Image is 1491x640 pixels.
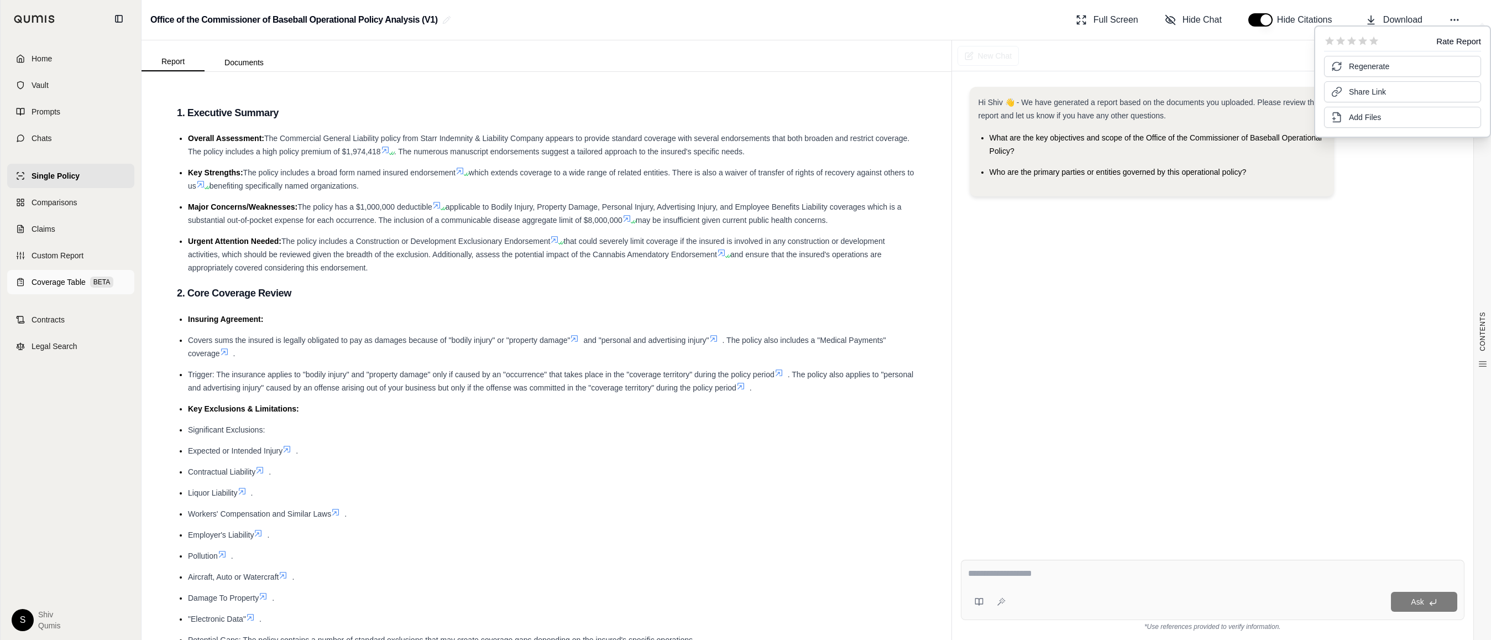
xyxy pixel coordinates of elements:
[110,10,128,28] button: Collapse sidebar
[188,202,297,211] span: Major Concerns/Weaknesses:
[210,181,359,190] span: benefiting specifically named organizations.
[188,168,914,190] span: which extends coverage to a wide range of related entities. There is also a waiver of transfer of...
[32,277,86,288] span: Coverage Table
[32,197,77,208] span: Comparisons
[1478,312,1487,351] span: CONTENTS
[961,620,1464,631] div: *Use references provided to verify information.
[150,10,438,30] h2: Office of the Commissioner of Baseball Operational Policy Analysis (V1)
[1160,9,1226,31] button: Hide Chat
[188,370,913,392] span: . The policy also applies to "personal and advertising injury" caused by an offense arising out o...
[7,100,134,124] a: Prompts
[205,54,284,71] button: Documents
[7,243,134,268] a: Custom Report
[32,106,60,117] span: Prompts
[32,133,52,144] span: Chats
[7,126,134,150] a: Chats
[7,308,134,332] a: Contracts
[7,46,134,71] a: Home
[188,134,909,156] span: The Commercial General Liability policy from Starr Indemnity & Liability Company appears to provi...
[142,53,205,71] button: Report
[1277,13,1339,27] span: Hide Citations
[32,170,80,181] span: Single Policy
[32,53,52,64] span: Home
[1383,13,1422,27] span: Download
[636,216,828,225] span: may be insufficient given current public health concerns.
[243,168,456,177] span: The policy includes a broad form named insured endorsement
[32,80,49,91] span: Vault
[32,223,55,235] span: Claims
[1094,13,1138,27] span: Full Screen
[188,573,279,581] span: Aircraft, Auto or Watercraft
[1411,597,1424,606] span: Ask
[188,509,331,518] span: Workers' Compensation and Similar Laws
[188,315,263,324] span: Insuring Agreement:
[177,103,916,123] h3: 1. Executive Summary
[188,530,254,539] span: Employer's Liability
[188,446,282,455] span: Expected or Intended Injury
[297,202,432,211] span: The policy has a $1,000,000 deductible
[1183,13,1222,27] span: Hide Chat
[7,270,134,294] a: Coverage TableBETA
[7,334,134,358] a: Legal Search
[188,237,281,246] span: Urgent Attention Needed:
[1436,37,1481,45] div: Rate Report
[188,336,886,358] span: . The policy also includes a "Medical Payments" coverage
[32,250,83,261] span: Custom Report
[296,446,298,455] span: .
[38,609,60,620] span: Shiv
[188,202,902,225] span: applicable to Bodily Injury, Property Damage, Personal Injury, Advertising Injury, and Employee B...
[188,336,570,345] span: Covers sums the insured is legally obligated to pay as damages because of "bodily injury" or "pro...
[12,609,34,631] div: S
[990,133,1322,155] span: What are the key objectives and scope of the Office of the Commissioner of Baseball Operational P...
[188,237,885,259] span: that could severely limit coverage if the insured is involved in any construction or development ...
[32,341,77,352] span: Legal Search
[188,168,243,177] span: Key Strengths:
[188,250,882,272] span: and ensure that the insured's operations are appropriately covered considering this endorsement.
[750,383,752,392] span: .
[38,620,60,631] span: Qumis
[281,237,550,246] span: The policy includes a Construction or Development Exclusionary Endorsement
[394,147,745,156] span: . The numerous manuscript endorsements suggest a tailored approach to the insured's specific needs.
[292,573,294,581] span: .
[188,551,218,560] span: Pollution
[1324,81,1481,102] button: Share Link
[188,615,246,623] span: "Electronic Data"
[1361,9,1427,31] button: Download
[188,467,255,476] span: Contractual Liability
[177,283,916,303] h3: 2. Core Coverage Review
[188,404,299,413] span: Key Exclusions & Limitations:
[1324,107,1481,128] button: Add Files
[188,370,775,379] span: Trigger: The insurance applies to "bodily injury" and "property damage" only if caused by an "occ...
[1324,56,1481,77] button: Regenerate
[7,164,134,188] a: Single Policy
[272,594,274,602] span: .
[233,349,236,358] span: .
[231,551,233,560] span: .
[1391,592,1457,612] button: Ask
[583,336,709,345] span: and "personal and advertising injury"
[188,425,265,434] span: Significant Exclusions:
[990,168,1247,176] span: Who are the primary parties or entities governed by this operational policy?
[1071,9,1143,31] button: Full Screen
[269,467,271,476] span: .
[7,217,134,241] a: Claims
[267,530,269,539] span: .
[14,15,55,23] img: Qumis Logo
[259,615,261,623] span: .
[251,488,253,497] span: .
[7,190,134,215] a: Comparisons
[32,314,65,325] span: Contracts
[1349,86,1386,97] span: Share Link
[1349,61,1389,72] span: Regenerate
[344,509,347,518] span: .
[188,488,238,497] span: Liquor Liability
[1349,112,1381,123] span: Add Files
[979,98,1319,120] span: Hi Shiv 👋 - We have generated a report based on the documents you uploaded. Please review the rep...
[7,73,134,97] a: Vault
[188,134,264,143] span: Overall Assessment:
[90,277,113,288] span: BETA
[188,594,259,602] span: Damage To Property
